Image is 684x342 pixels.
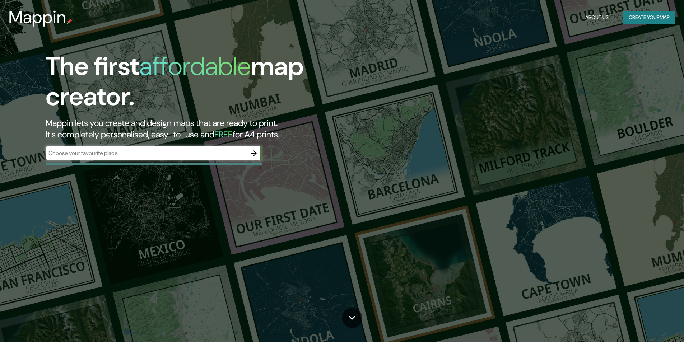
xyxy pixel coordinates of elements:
h1: affordable [139,50,251,83]
h2: Mappin lets you create and design maps that are ready to print. It's completely personalised, eas... [46,117,388,140]
img: mappin-pin [66,19,72,24]
input: Choose your favourite place [46,149,247,157]
button: About Us [582,11,611,24]
h1: The first map creator. [46,51,388,117]
button: Create yourmap [623,11,675,24]
h3: Mappin [9,7,66,27]
h5: FREE [214,129,233,140]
